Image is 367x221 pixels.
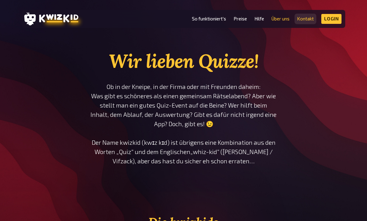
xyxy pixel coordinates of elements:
a: Über uns [272,16,290,21]
a: Kontakt [297,16,314,21]
h1: Wir lieben Quizze! [90,50,277,73]
a: Login [321,14,342,24]
a: Preise [234,16,247,21]
a: So funktioniert's [192,16,226,21]
p: Ob in der Kneipe, in der Firma oder mit Freunden daheim: Was gibt es schöneres als einen gemeinsa... [90,82,277,166]
a: Hilfe [254,16,264,21]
